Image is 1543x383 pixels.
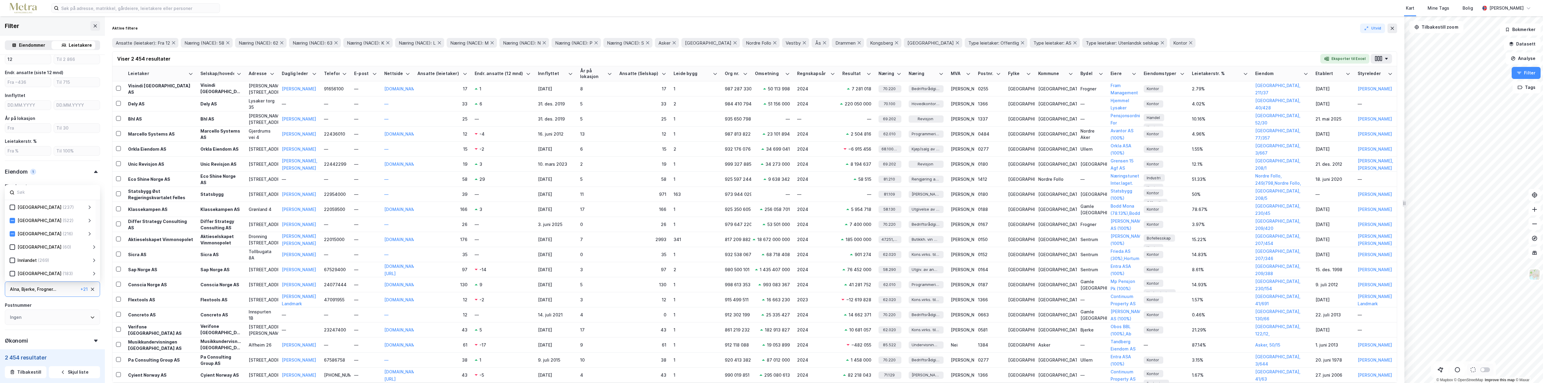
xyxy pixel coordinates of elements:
div: Statsbygg Øst Regjeringskvartalet Felles [128,188,193,201]
div: 2024 [797,176,835,182]
div: Orkla Eiendom AS [128,146,193,152]
div: 8 194 637 [850,161,871,167]
div: — [1358,176,1393,182]
input: Til 30 [54,124,100,133]
input: DD.MM.YYYY [5,101,51,110]
div: Dely AS [128,101,193,107]
div: 33 [619,101,666,107]
div: Regnskapsår [797,71,828,77]
div: 58 [619,176,666,182]
div: — [354,101,377,107]
span: Kontor [1173,40,1187,46]
button: — [384,115,388,123]
div: 33 [417,101,467,107]
div: [PERSON_NAME] [951,101,971,107]
div: 1412 [978,176,1001,182]
div: Visindi [GEOGRAPHIC_DATA] AS [200,82,241,101]
span: Type leietaker: AS [1033,40,1071,46]
div: [PERSON_NAME] [951,86,971,92]
div: 1 [674,86,718,92]
div: Endr. ansatte (siste 12 mnd) [5,69,63,76]
div: 1 [674,161,718,167]
span: [GEOGRAPHIC_DATA] [907,40,954,46]
div: — [1080,101,1103,107]
span: Type leietaker: Utenlandsk selskap [1086,40,1159,46]
span: Bedriftsrådgiv./annen adm. rådgiv. [912,86,939,92]
div: Orkla Eiendom AS [200,146,241,152]
span: 69.202 [883,116,896,122]
div: Leietaker [128,71,186,77]
div: Marcello Systems AS [128,131,193,137]
div: [DATE] [538,86,573,92]
div: 22436010 [324,131,347,137]
div: [GEOGRAPHIC_DATA] [1008,131,1031,137]
div: [GEOGRAPHIC_DATA] [1008,116,1031,122]
span: 81.210 [884,176,895,182]
div: Statsbygg [200,191,241,197]
button: [DOMAIN_NAME] [384,296,419,303]
span: Ås [815,40,821,46]
div: 12 [417,131,467,137]
div: 8 [580,86,612,92]
div: Ansatte (Selskap) [619,71,659,77]
div: 1 [30,169,36,175]
div: -2 [479,146,484,152]
button: Filter [1512,67,1541,79]
span: Programmeringstjenester [912,131,939,137]
span: Kontor [1147,146,1159,152]
span: Kontor [1147,184,1159,191]
div: [STREET_ADDRESS] [249,161,275,167]
div: Kommune [1038,71,1066,77]
div: — [324,101,347,107]
span: Kontor [1147,86,1159,92]
div: [PERSON_NAME][STREET_ADDRESS] [249,83,275,95]
div: 4.96% [1192,131,1248,137]
span: Kontor [1147,190,1159,196]
div: [DATE] [1315,86,1350,92]
div: Eiere [1111,71,1129,77]
div: Gjerdrums vei 4 [249,128,275,140]
button: Datasett [1504,38,1541,50]
span: 70.220 [883,86,896,92]
button: — [384,146,388,153]
div: -4 [479,131,485,137]
input: Fra % [5,146,51,155]
div: Omsetning [755,71,783,77]
div: — [354,176,377,182]
div: År på lokasjon [5,115,35,122]
div: Etablert [1315,71,1343,77]
div: 31. des. 2019 [538,101,573,107]
div: 25 [619,116,666,122]
div: — [475,116,531,122]
div: Endr. ansatte (12 mnd) [475,71,523,77]
a: Improve this map [1485,378,1515,382]
div: [DATE] [1315,101,1350,107]
div: 50 113 998 [768,86,790,92]
div: [GEOGRAPHIC_DATA] [1080,161,1103,167]
div: — [354,131,377,137]
div: 10.16% [1192,116,1248,122]
div: 2024 [797,131,835,137]
div: [DATE] [538,176,573,182]
div: 17 [417,86,467,92]
div: [DATE] [1315,131,1350,137]
div: [GEOGRAPHIC_DATA] [1038,86,1073,92]
span: Drammen [835,40,856,46]
div: [GEOGRAPHIC_DATA] [1038,161,1073,167]
div: Telefon [324,71,340,77]
div: — [786,116,790,122]
span: Revisjon [918,116,933,122]
div: Ansatte (leietaker) [417,71,460,77]
div: 34 699 041 [766,146,790,152]
div: [DATE] [1315,146,1350,152]
div: 34 273 000 [765,161,790,167]
span: Næring (NACE): N [503,40,541,46]
input: DD.MM.YYYY [54,101,100,110]
span: 70.100 [884,101,895,107]
button: — [384,251,388,258]
div: 7 281 018 [852,86,871,92]
div: Kart [1406,5,1414,12]
div: Unic Revisjon AS [128,161,193,167]
div: Aktive filtere [112,26,138,31]
button: — [384,176,388,183]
